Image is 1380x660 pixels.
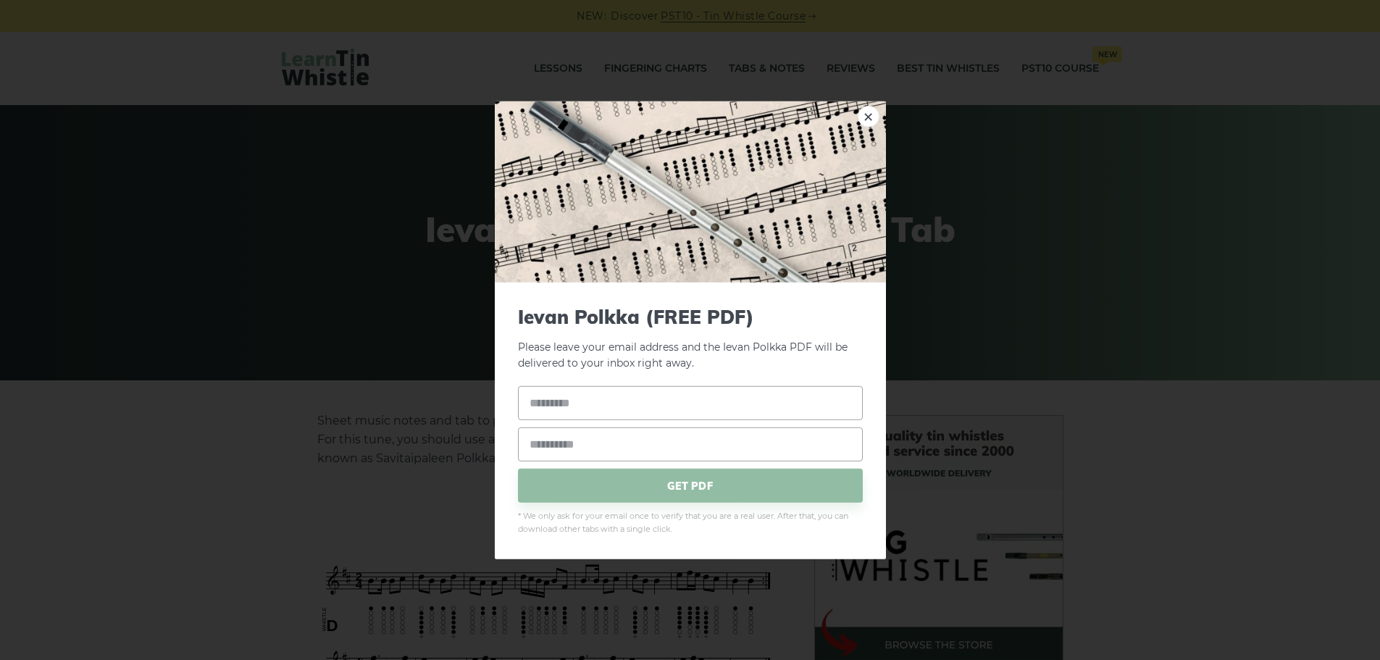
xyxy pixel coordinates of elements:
[518,469,863,503] span: GET PDF
[518,305,863,327] span: Ievan Polkka (FREE PDF)
[858,105,879,127] a: ×
[518,510,863,536] span: * We only ask for your email once to verify that you are a real user. After that, you can downloa...
[495,101,886,282] img: Tin Whistle Tab Preview
[518,305,863,372] p: Please leave your email address and the Ievan Polkka PDF will be delivered to your inbox right away.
